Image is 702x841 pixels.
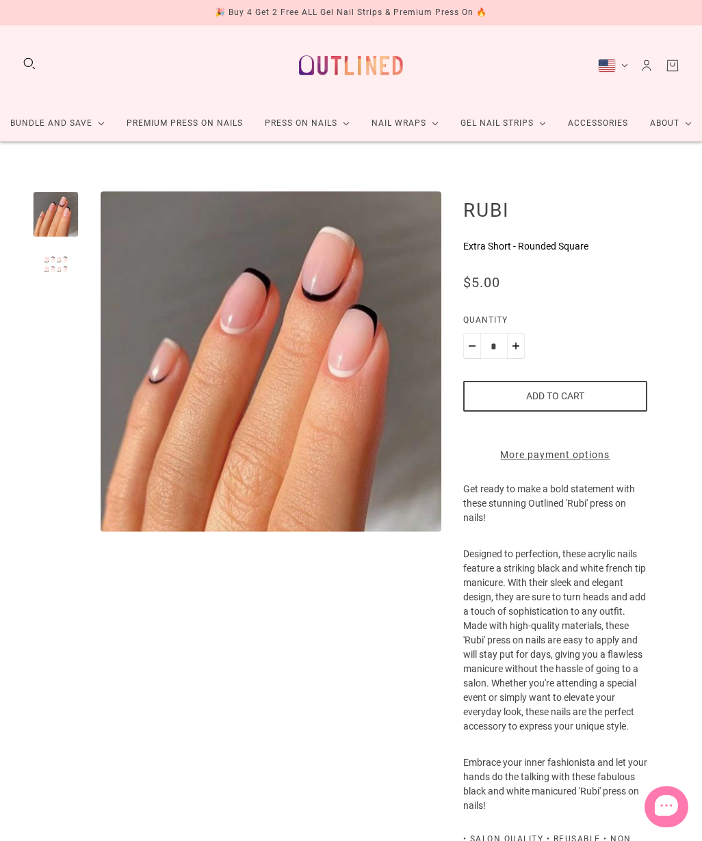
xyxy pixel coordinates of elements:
h1: Rubi [463,198,647,222]
a: Accessories [557,105,639,142]
button: Search [22,56,37,71]
a: Press On Nails [254,105,361,142]
label: Quantity [463,313,647,333]
img: Rubi-Press on Manicure-Outlined [101,191,441,532]
a: Premium Press On Nails [116,105,254,142]
div: $5.00 [463,276,500,290]
a: More payment options [463,448,647,462]
a: Nail Wraps [361,105,450,142]
p: Embrace your inner fashionista and let your hands do the talking with these fabulous black and wh... [463,756,647,813]
button: Minus [463,333,481,359]
div: 🎉 Buy 4 Get 2 Free ALL Gel Nail Strips & Premium Press On 🔥 [215,5,487,20]
a: Outlined [291,36,411,94]
a: Gel Nail Strips [450,105,557,142]
p: Designed to perfection, these acrylic nails feature a striking black and white french tip manicur... [463,547,647,756]
button: Plus [507,333,525,359]
a: Cart [665,58,680,73]
p: Extra Short - Rounded Square [463,239,647,254]
modal-trigger: Enlarge product image [101,191,441,532]
p: Get ready to make a bold statement with these stunning Outlined 'Rubi' press on nails! [463,482,647,547]
button: Add to cart [463,381,647,412]
button: United States [598,59,628,72]
a: Account [639,58,654,73]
